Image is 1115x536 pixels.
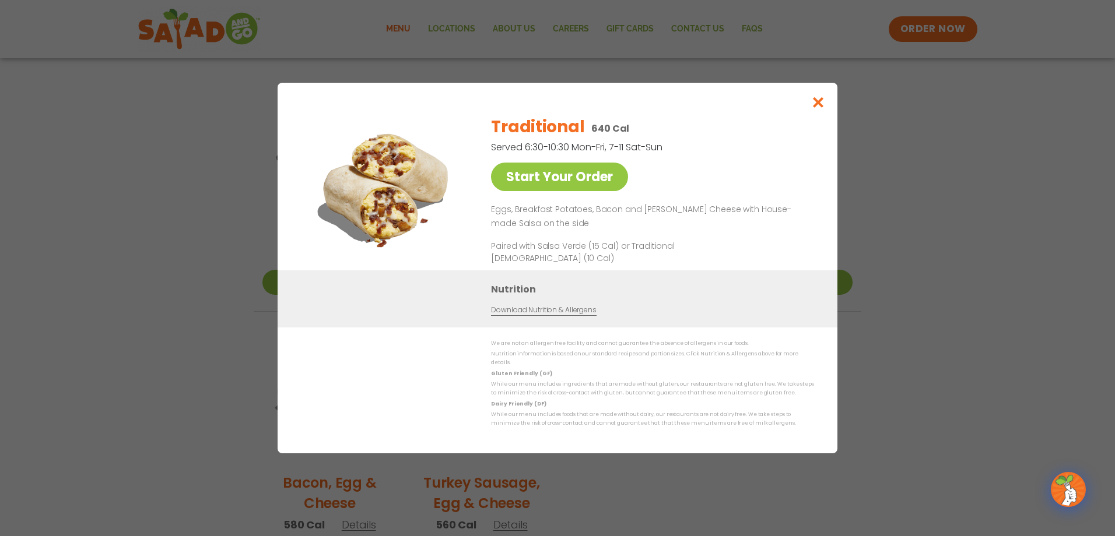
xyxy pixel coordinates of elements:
p: 640 Cal [591,121,629,136]
p: Paired with Salsa Verde (15 Cal) or Traditional [DEMOGRAPHIC_DATA] (10 Cal) [491,240,707,265]
strong: Dairy Friendly (DF) [491,400,546,407]
p: Nutrition information is based on our standard recipes and portion sizes. Click Nutrition & Aller... [491,350,814,368]
p: While our menu includes ingredients that are made without gluten, our restaurants are not gluten ... [491,380,814,398]
p: Served 6:30-10:30 Mon-Fri, 7-11 Sat-Sun [491,140,753,154]
h3: Nutrition [491,282,820,297]
strong: Gluten Friendly (GF) [491,370,552,377]
p: While our menu includes foods that are made without dairy, our restaurants are not dairy free. We... [491,410,814,428]
h2: Traditional [491,115,584,139]
img: wpChatIcon [1052,473,1085,506]
a: Download Nutrition & Allergens [491,305,596,316]
a: Start Your Order [491,163,628,191]
p: We are not an allergen free facility and cannot guarantee the absence of allergens in our foods. [491,339,814,348]
button: Close modal [800,83,837,122]
p: Eggs, Breakfast Potatoes, Bacon and [PERSON_NAME] Cheese with House-made Salsa on the side [491,203,809,231]
img: Featured product photo for Traditional [304,106,467,270]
